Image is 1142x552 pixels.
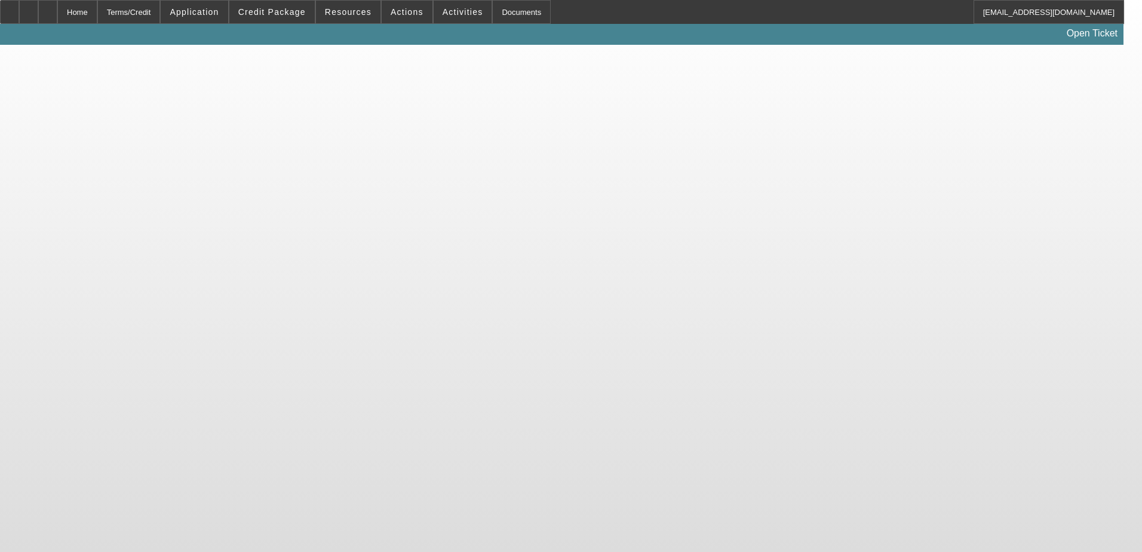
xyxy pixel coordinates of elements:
span: Resources [325,7,372,17]
button: Resources [316,1,380,23]
span: Application [170,7,219,17]
span: Credit Package [238,7,306,17]
button: Application [161,1,228,23]
button: Activities [434,1,492,23]
span: Activities [443,7,483,17]
button: Actions [382,1,432,23]
button: Credit Package [229,1,315,23]
span: Actions [391,7,423,17]
a: Open Ticket [1062,23,1122,44]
